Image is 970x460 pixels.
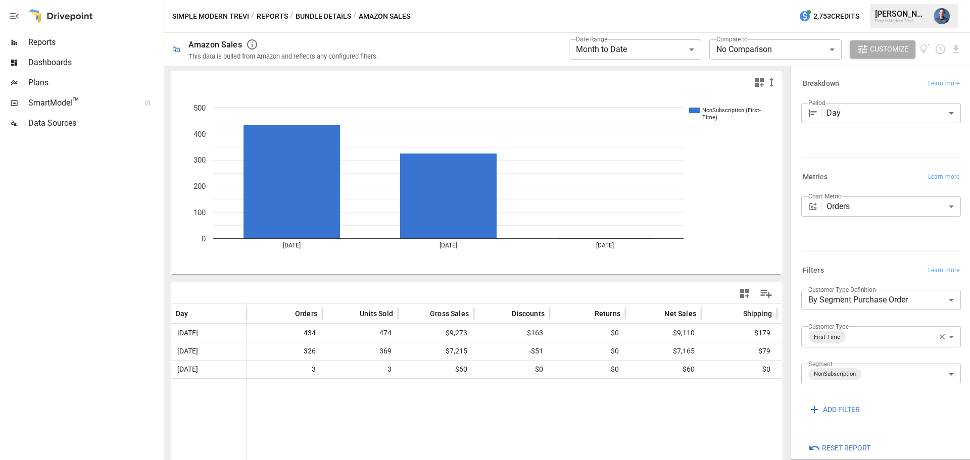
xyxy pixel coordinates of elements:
[576,44,627,54] span: Month to Date
[555,361,620,378] span: $0
[193,104,206,113] text: 500
[28,97,133,109] span: SmartModel
[702,107,761,114] text: NonSubscription (First-
[176,309,188,319] span: Day
[283,242,301,249] text: [DATE]
[928,172,959,182] span: Learn more
[176,342,200,360] span: [DATE]
[28,117,162,129] span: Data Sources
[716,35,748,43] label: Compare to
[252,361,317,378] span: 3
[870,43,908,56] span: Customize
[479,342,545,360] span: -$51
[252,324,317,342] span: 434
[172,44,180,54] div: 🛍
[257,10,288,23] button: Reports
[808,285,876,294] label: Customer Type Definition
[415,306,429,321] button: Sort
[403,361,469,378] span: $60
[808,360,832,368] label: Segment
[630,324,696,342] span: $9,110
[808,322,849,331] label: Customer Type
[803,265,824,276] h6: Filters
[327,361,393,378] span: 3
[440,242,457,249] text: [DATE]
[188,53,378,60] div: This data is pulled from Amazon and reflects any configured filters.
[193,182,206,191] text: 200
[803,172,828,183] h6: Metrics
[296,10,351,23] button: Bundle Details
[251,10,255,23] div: /
[172,10,249,23] button: Simple Modern Trevi
[595,309,620,319] span: Returns
[801,439,878,457] button: Reset Report
[576,35,607,43] label: Date Range
[935,43,946,55] button: Schedule report
[823,403,860,416] span: ADD FILTER
[176,324,200,342] span: [DATE]
[709,39,842,60] div: No Comparison
[702,114,717,121] text: Time)
[801,400,867,419] button: ADD FILTER
[706,342,772,360] span: $79
[728,306,742,321] button: Sort
[280,306,294,321] button: Sort
[403,342,469,360] span: $7,215
[919,40,931,59] button: View documentation
[875,19,928,23] div: Simple Modern Trevi
[555,324,620,342] span: $0
[630,361,696,378] span: $60
[850,40,915,59] button: Customize
[430,309,469,319] span: Gross Sales
[360,309,393,319] span: Units Sold
[28,77,162,89] span: Plans
[497,306,511,321] button: Sort
[875,9,928,19] div: [PERSON_NAME]
[72,95,79,108] span: ™
[193,208,206,217] text: 100
[193,156,206,165] text: 300
[252,342,317,360] span: 326
[803,78,839,89] h6: Breakdown
[795,7,863,26] button: 2,753Credits
[596,242,614,249] text: [DATE]
[403,324,469,342] span: $9,273
[928,266,959,276] span: Learn more
[202,234,206,243] text: 0
[755,282,778,305] button: Manage Columns
[327,342,393,360] span: 369
[810,331,844,343] span: First-Time
[479,361,545,378] span: $0
[193,130,206,139] text: 400
[345,306,359,321] button: Sort
[189,306,204,321] button: Sort
[934,8,950,24] img: Mike Beckham
[950,43,962,55] button: Download report
[290,10,294,23] div: /
[479,324,545,342] span: -$163
[808,98,826,107] label: Period
[579,306,594,321] button: Sort
[327,324,393,342] span: 474
[664,309,696,319] span: Net Sales
[928,2,956,30] button: Mike Beckham
[928,79,959,89] span: Learn more
[822,442,870,454] span: Reset Report
[813,10,859,23] span: 2,753 Credits
[171,92,774,274] svg: A chart.
[827,103,961,123] div: Day
[801,290,961,310] div: By Segment Purchase Order
[630,342,696,360] span: $7,165
[706,324,772,342] span: $179
[28,57,162,69] span: Dashboards
[555,342,620,360] span: $0
[28,36,162,48] span: Reports
[295,309,317,319] span: Orders
[176,361,200,378] span: [DATE]
[706,361,772,378] span: $0
[188,40,242,49] div: Amazon Sales
[649,306,663,321] button: Sort
[353,10,357,23] div: /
